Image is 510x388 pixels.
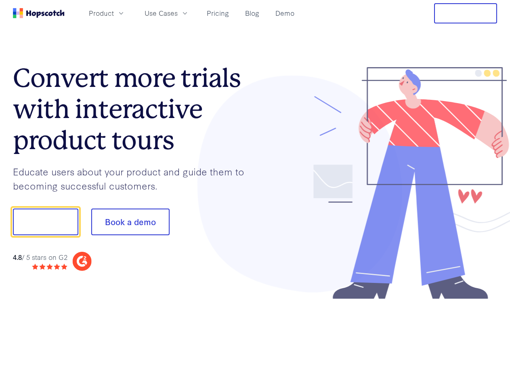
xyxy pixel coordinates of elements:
[13,252,22,261] strong: 4.8
[13,63,255,156] h1: Convert more trials with interactive product tours
[204,6,232,20] a: Pricing
[84,6,130,20] button: Product
[272,6,298,20] a: Demo
[13,209,78,235] button: Show me!
[242,6,262,20] a: Blog
[13,8,65,18] a: Home
[140,6,194,20] button: Use Cases
[89,8,114,18] span: Product
[145,8,178,18] span: Use Cases
[91,209,170,235] button: Book a demo
[13,252,67,262] div: / 5 stars on G2
[13,164,255,192] p: Educate users about your product and guide them to becoming successful customers.
[434,3,497,23] button: Free Trial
